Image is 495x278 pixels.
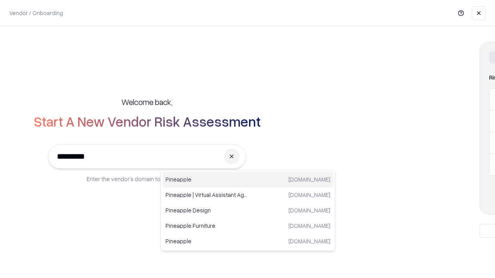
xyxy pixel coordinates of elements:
[9,9,63,17] p: Vendor / Onboarding
[166,206,248,214] p: Pineapple Design
[288,222,330,230] p: [DOMAIN_NAME]
[288,237,330,245] p: [DOMAIN_NAME]
[288,206,330,214] p: [DOMAIN_NAME]
[160,170,335,251] div: Suggestions
[166,175,248,183] p: Pineapple
[87,175,207,183] p: Enter the vendor’s domain to begin onboarding
[121,97,172,107] h5: Welcome back,
[288,175,330,183] p: [DOMAIN_NAME]
[166,191,248,199] p: Pineapple | Virtual Assistant Agency
[288,191,330,199] p: [DOMAIN_NAME]
[34,114,261,129] h2: Start A New Vendor Risk Assessment
[166,237,248,245] p: Pineapple
[166,222,248,230] p: Pineapple Furniture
